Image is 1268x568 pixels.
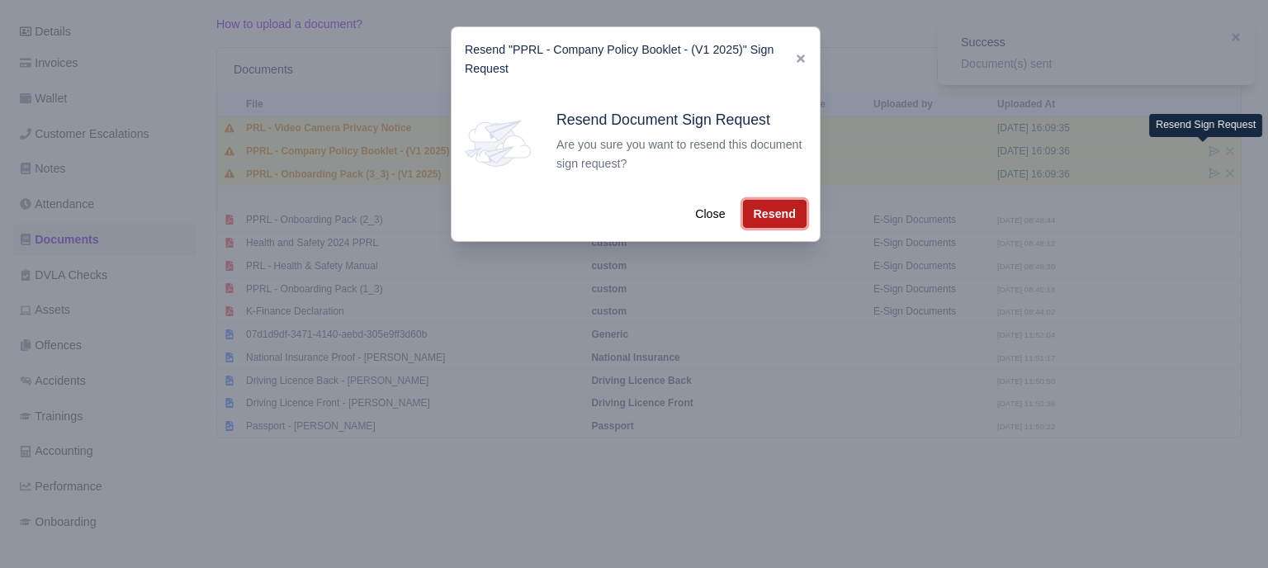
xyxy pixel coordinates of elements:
button: Resend [743,200,807,228]
iframe: Chat Widget [1185,489,1268,568]
div: Resend "PPRL - Company Policy Booklet - (V1 2025)" Sign Request [452,27,820,92]
div: Resend Sign Request [1149,114,1262,137]
div: Are you sure you want to resend this document sign request? [556,135,807,173]
h5: Resend Document Sign Request [556,111,807,129]
button: Close [684,200,736,228]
